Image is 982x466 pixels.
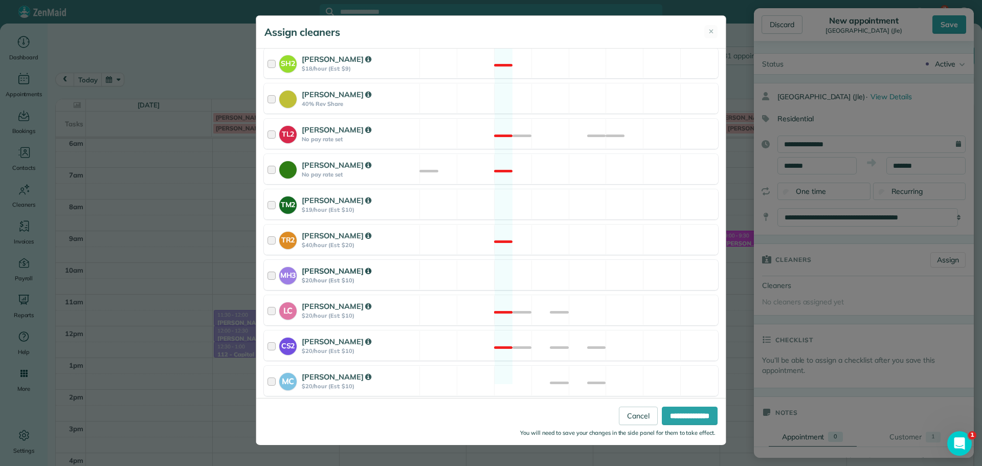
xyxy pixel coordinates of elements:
strong: SH2 [279,55,297,69]
strong: [PERSON_NAME] [302,54,371,64]
strong: No pay rate set [302,136,416,143]
strong: [PERSON_NAME] [302,372,371,382]
strong: $20/hour (Est: $10) [302,277,416,284]
strong: $19/hour (Est: $10) [302,206,416,213]
iframe: Intercom live chat [947,431,972,456]
strong: [PERSON_NAME] [302,231,371,240]
strong: $40/hour (Est: $20) [302,241,416,249]
strong: [PERSON_NAME] [302,160,371,170]
strong: LC [279,302,297,317]
strong: No pay rate set [302,171,416,178]
strong: TR2 [279,232,297,246]
h5: Assign cleaners [264,25,340,39]
strong: MC [279,373,297,388]
strong: 40% Rev Share [302,100,416,107]
strong: MH3 [279,267,297,281]
strong: TM2 [279,196,297,210]
strong: [PERSON_NAME] [302,337,371,346]
strong: [PERSON_NAME] [302,195,371,205]
span: ✕ [708,27,714,37]
a: Cancel [619,407,658,425]
strong: $20/hour (Est: $10) [302,347,416,354]
strong: $20/hour (Est: $10) [302,383,416,390]
small: You will need to save your changes in the side panel for them to take effect. [520,429,716,436]
strong: $18/hour (Est: $9) [302,65,416,72]
strong: TL2 [279,126,297,140]
span: 1 [968,431,976,439]
strong: [PERSON_NAME] [302,125,371,135]
strong: CS2 [279,338,297,351]
strong: [PERSON_NAME] [302,301,371,311]
strong: $20/hour (Est: $10) [302,312,416,319]
strong: [PERSON_NAME] [302,266,371,276]
strong: [PERSON_NAME] [302,90,371,99]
